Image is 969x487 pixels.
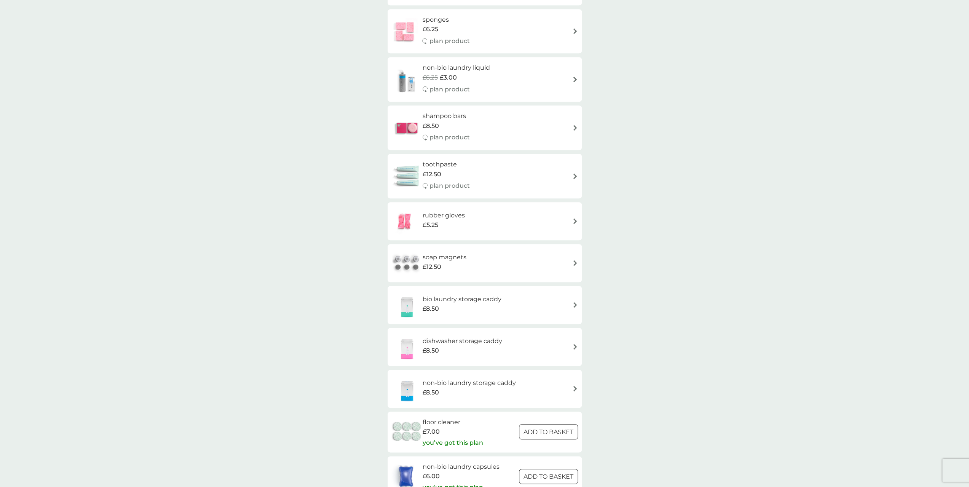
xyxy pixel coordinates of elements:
[572,218,578,224] img: arrow right
[572,173,578,179] img: arrow right
[572,260,578,266] img: arrow right
[422,462,499,472] h6: non-bio laundry capsules
[524,427,573,437] p: ADD TO BASKET
[423,427,440,437] span: £7.00
[423,262,441,272] span: £12.50
[423,438,483,448] p: you’ve got this plan
[429,181,470,191] p: plan product
[422,211,465,220] h6: rubber gloves
[429,85,470,94] p: plan product
[572,28,578,34] img: arrow right
[423,111,470,121] h6: shampoo bars
[423,388,439,398] span: £8.50
[423,417,483,427] h6: floor cleaner
[572,77,578,82] img: arrow right
[519,424,578,439] button: ADD TO BASKET
[422,24,438,34] span: £6.25
[429,133,470,142] p: plan product
[391,163,423,189] img: toothpaste
[423,121,439,131] span: £8.50
[524,472,573,482] p: ADD TO BASKET
[422,471,439,481] span: £6.00
[423,304,439,314] span: £8.50
[423,63,490,73] h6: non-bio laundry liquid
[391,18,418,45] img: sponges
[440,73,457,83] span: £3.00
[422,220,438,230] span: £5.25
[391,250,423,276] img: soap magnets
[572,302,578,308] img: arrow right
[391,375,423,402] img: non-bio laundry storage caddy
[423,73,438,83] span: £6.25
[572,386,578,391] img: arrow right
[391,66,423,93] img: non-bio laundry liquid
[391,115,423,141] img: shampoo bars
[423,294,501,304] h6: bio laundry storage caddy
[423,378,516,388] h6: non-bio laundry storage caddy
[423,160,470,169] h6: toothpaste
[391,292,423,318] img: bio laundry storage caddy
[519,469,578,484] button: ADD TO BASKET
[429,36,469,46] p: plan product
[423,336,502,346] h6: dishwasher storage caddy
[391,208,418,235] img: rubber gloves
[422,15,469,25] h6: sponges
[391,418,423,445] img: floor cleaner
[423,346,439,356] span: £8.50
[423,169,441,179] span: £12.50
[572,125,578,131] img: arrow right
[391,334,423,360] img: dishwasher storage caddy
[572,344,578,350] img: arrow right
[423,252,466,262] h6: soap magnets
